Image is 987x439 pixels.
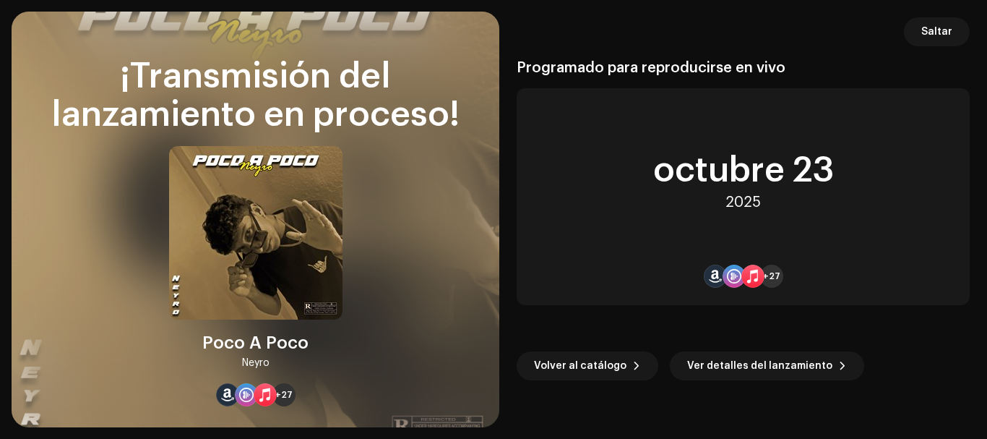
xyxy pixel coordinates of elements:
[275,389,293,401] span: +27
[517,59,970,77] div: Programado para reproducirse en vivo
[904,17,970,46] button: Saltar
[653,153,834,188] div: octubre 23
[670,351,864,380] button: Ver detalles del lanzamiento
[725,194,761,211] div: 2025
[763,270,780,282] span: +27
[202,331,309,354] div: Poco A Poco
[29,58,482,135] div: ¡Transmisión del lanzamiento en proceso!
[169,146,342,320] img: 99076ccd-de52-457a-a91c-3097a24eee90
[517,351,658,380] button: Volver al catálogo
[242,354,270,372] div: Neyro
[534,351,626,380] span: Volver al catálogo
[687,351,832,380] span: Ver detalles del lanzamiento
[921,17,952,46] span: Saltar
